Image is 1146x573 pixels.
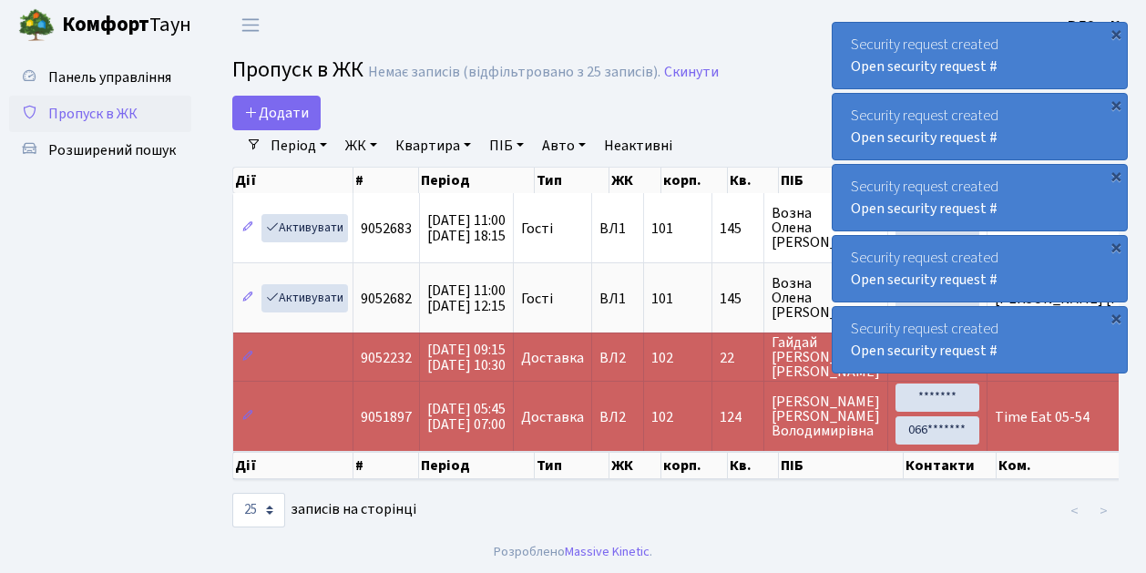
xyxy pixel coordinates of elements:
[338,130,384,161] a: ЖК
[232,493,285,527] select: записів на сторінці
[361,219,412,239] span: 9052683
[1107,167,1125,185] div: ×
[48,140,176,160] span: Розширений пошук
[427,210,506,246] span: [DATE] 11:00 [DATE] 18:15
[427,281,506,316] span: [DATE] 11:00 [DATE] 12:15
[368,64,660,81] div: Немає записів (відфільтровано з 25 записів).
[720,410,756,425] span: 124
[599,410,636,425] span: ВЛ2
[232,54,363,86] span: Пропуск в ЖК
[599,351,636,365] span: ВЛ2
[62,10,191,41] span: Таун
[419,452,535,479] th: Період
[851,199,998,219] a: Open security request #
[263,130,334,161] a: Період
[1107,96,1125,114] div: ×
[535,168,609,193] th: Тип
[48,67,171,87] span: Панель управління
[609,452,661,479] th: ЖК
[599,221,636,236] span: ВЛ1
[427,340,506,375] span: [DATE] 09:15 [DATE] 10:30
[261,214,348,242] a: Активувати
[233,168,353,193] th: Дії
[851,128,998,148] a: Open security request #
[9,132,191,169] a: Розширений пошук
[833,23,1127,88] div: Security request created
[361,407,412,427] span: 9051897
[521,410,584,425] span: Доставка
[48,104,138,124] span: Пропуск в ЖК
[565,542,650,561] a: Massive Kinetic
[62,10,149,39] b: Комфорт
[427,399,506,435] span: [DATE] 05:45 [DATE] 07:00
[772,335,880,379] span: Гайдай [PERSON_NAME] [PERSON_NAME]
[521,221,553,236] span: Гості
[728,168,779,193] th: Кв.
[661,452,728,479] th: корп.
[779,452,904,479] th: ПІБ
[494,542,652,562] div: Розроблено .
[521,351,584,365] span: Доставка
[720,292,756,306] span: 145
[651,407,673,427] span: 102
[535,130,593,161] a: Авто
[772,394,880,438] span: [PERSON_NAME] [PERSON_NAME] Володимирівна
[233,452,353,479] th: Дії
[1107,309,1125,327] div: ×
[228,10,273,40] button: Переключити навігацію
[521,292,553,306] span: Гості
[833,236,1127,302] div: Security request created
[833,165,1127,230] div: Security request created
[9,96,191,132] a: Пропуск в ЖК
[361,348,412,368] span: 9052232
[664,64,719,81] a: Скинути
[651,219,673,239] span: 101
[720,221,756,236] span: 145
[1107,25,1125,43] div: ×
[779,168,904,193] th: ПІБ
[597,130,680,161] a: Неактивні
[232,96,321,130] a: Додати
[232,493,416,527] label: записів на сторінці
[361,289,412,309] span: 9052682
[482,130,531,161] a: ПІБ
[651,289,673,309] span: 101
[851,56,998,77] a: Open security request #
[833,307,1127,373] div: Security request created
[419,168,535,193] th: Період
[772,276,880,320] span: Возна Олена [PERSON_NAME]
[1107,238,1125,256] div: ×
[244,103,309,123] span: Додати
[18,7,55,44] img: logo.png
[261,284,348,312] a: Активувати
[609,168,661,193] th: ЖК
[851,341,998,361] a: Open security request #
[388,130,478,161] a: Квартира
[833,94,1127,159] div: Security request created
[995,407,1090,427] span: Time Eat 05-54
[720,351,756,365] span: 22
[9,59,191,96] a: Панель управління
[851,270,998,290] a: Open security request #
[535,452,609,479] th: Тип
[661,168,728,193] th: корп.
[353,168,419,193] th: #
[599,292,636,306] span: ВЛ1
[1068,15,1124,36] a: ВЛ2 -. К.
[904,452,997,479] th: Контакти
[353,452,419,479] th: #
[651,348,673,368] span: 102
[728,452,779,479] th: Кв.
[772,206,880,250] span: Возна Олена [PERSON_NAME]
